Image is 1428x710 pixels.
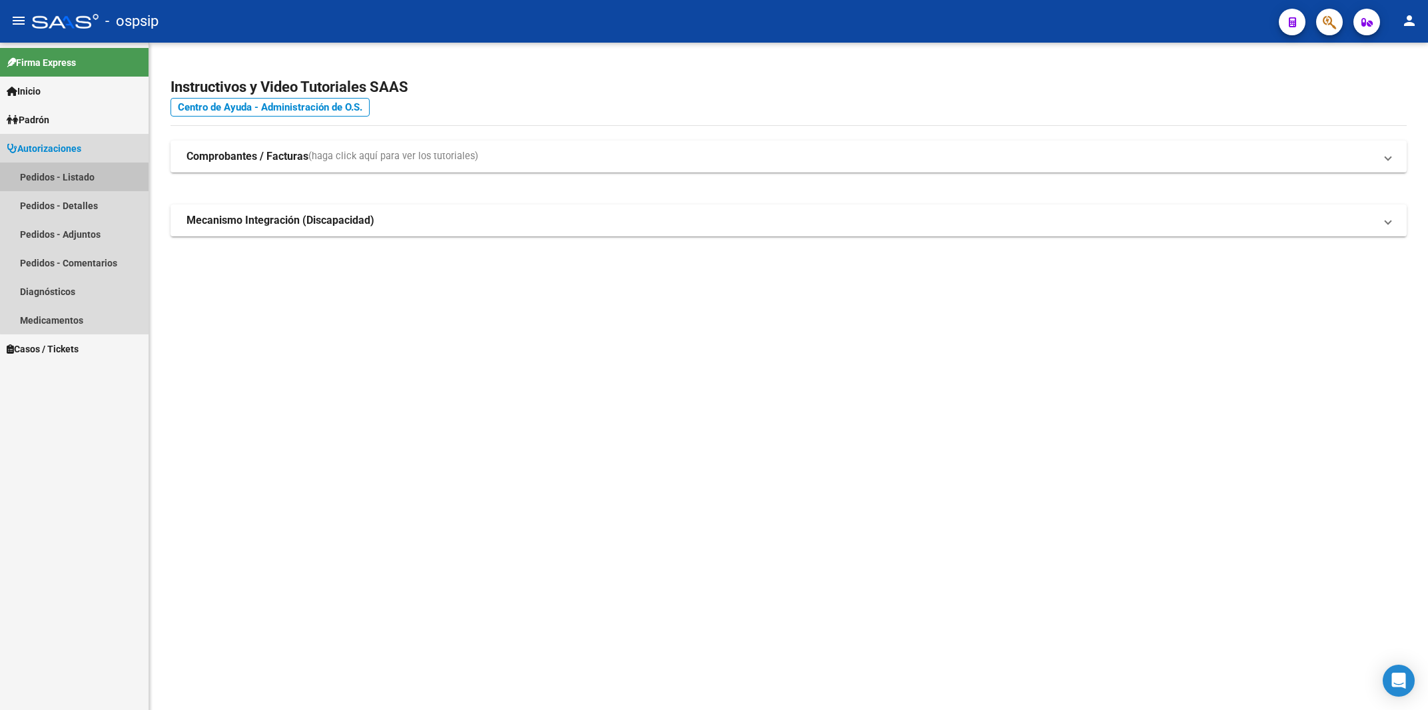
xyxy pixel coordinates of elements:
[171,141,1407,173] mat-expansion-panel-header: Comprobantes / Facturas(haga click aquí para ver los tutoriales)
[171,75,1407,100] h2: Instructivos y Video Tutoriales SAAS
[7,55,76,70] span: Firma Express
[1383,665,1415,697] div: Open Intercom Messenger
[7,84,41,99] span: Inicio
[7,113,49,127] span: Padrón
[7,141,81,156] span: Autorizaciones
[186,213,374,228] strong: Mecanismo Integración (Discapacidad)
[308,149,478,164] span: (haga click aquí para ver los tutoriales)
[186,149,308,164] strong: Comprobantes / Facturas
[1401,13,1417,29] mat-icon: person
[105,7,159,36] span: - ospsip
[171,98,370,117] a: Centro de Ayuda - Administración de O.S.
[7,342,79,356] span: Casos / Tickets
[171,204,1407,236] mat-expansion-panel-header: Mecanismo Integración (Discapacidad)
[11,13,27,29] mat-icon: menu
